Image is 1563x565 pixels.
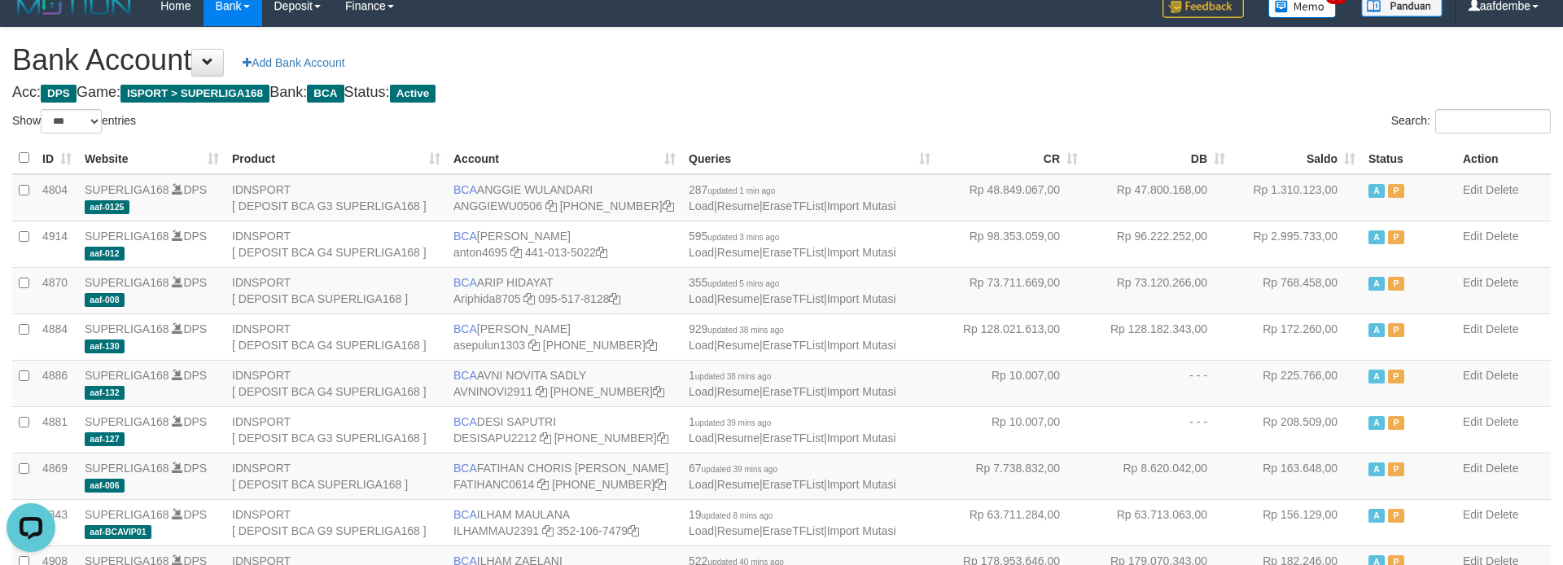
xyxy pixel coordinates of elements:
td: DPS [78,453,225,499]
td: DPS [78,499,225,545]
a: EraseTFList [763,339,824,352]
td: DPS [78,174,225,221]
td: Rp 10.007,00 [937,360,1084,406]
span: Paused [1388,323,1404,337]
a: EraseTFList [763,431,824,445]
span: BCA [453,369,477,382]
span: aaf-0125 [85,200,129,214]
span: updated 38 mins ago [707,326,783,335]
a: Copy 0955178128 to clipboard [609,292,620,305]
span: 1 [689,369,771,382]
a: Load [689,292,714,305]
td: - - - [1084,360,1232,406]
span: aaf-012 [85,247,125,261]
a: Copy 4062281727 to clipboard [655,478,666,491]
span: aaf-127 [85,432,125,446]
span: updated 8 mins ago [702,511,773,520]
a: Delete [1486,183,1518,196]
a: Delete [1486,508,1518,521]
td: Rp 208.509,00 [1232,406,1362,453]
span: Active [1368,323,1385,337]
td: IDNSPORT [ DEPOSIT BCA G9 SUPERLIGA168 ] [225,499,447,545]
span: Paused [1388,230,1404,244]
span: | | | [689,369,896,398]
span: updated 1 min ago [707,186,775,195]
span: Paused [1388,277,1404,291]
td: Rp 10.007,00 [937,406,1084,453]
span: 67 [689,462,777,475]
a: Copy AVNINOVI2911 to clipboard [536,385,547,398]
th: Account: activate to sort column ascending [447,142,682,174]
td: 4881 [36,406,78,453]
span: Active [1368,416,1385,430]
span: Active [1368,509,1385,523]
a: Delete [1486,276,1518,289]
a: Copy 4410135022 to clipboard [596,246,607,259]
a: Resume [717,292,760,305]
span: Active [1368,184,1385,198]
span: BCA [453,508,477,521]
td: IDNSPORT [ DEPOSIT BCA G3 SUPERLIGA168 ] [225,174,447,221]
span: BCA [453,322,477,335]
span: updated 38 mins ago [695,372,771,381]
label: Search: [1391,109,1551,134]
a: Edit [1463,322,1482,335]
td: 4804 [36,174,78,221]
a: ILHAMMAU2391 [453,524,539,537]
span: 287 [689,183,775,196]
h1: Bank Account [12,44,1551,77]
span: aaf-BCAVIP01 [85,525,151,539]
span: BCA [453,230,477,243]
a: Load [689,339,714,352]
a: EraseTFList [763,199,824,212]
a: Copy 4062281875 to clipboard [646,339,657,352]
a: Resume [717,385,760,398]
td: Rp 7.738.832,00 [937,453,1084,499]
a: AVNINOVI2911 [453,385,532,398]
a: Import Mutasi [827,431,896,445]
td: ANGGIE WULANDARI [PHONE_NUMBER] [447,174,682,221]
span: aaf-006 [85,479,125,493]
a: Import Mutasi [827,339,896,352]
label: Show entries [12,109,136,134]
span: Paused [1388,416,1404,430]
a: Edit [1463,415,1482,428]
span: updated 3 mins ago [707,233,779,242]
a: Import Mutasi [827,524,896,537]
td: DPS [78,360,225,406]
a: anton4695 [453,246,507,259]
td: AVNI NOVITA SADLY [PHONE_NUMBER] [447,360,682,406]
a: Delete [1486,230,1518,243]
a: Delete [1486,462,1518,475]
a: Delete [1486,415,1518,428]
a: Delete [1486,322,1518,335]
a: Import Mutasi [827,246,896,259]
a: Resume [717,339,760,352]
a: Resume [717,478,760,491]
span: Paused [1388,462,1404,476]
td: Rp 98.353.059,00 [937,221,1084,267]
td: FATIHAN CHORIS [PERSON_NAME] [PHONE_NUMBER] [447,453,682,499]
td: IDNSPORT [ DEPOSIT BCA SUPERLIGA168 ] [225,267,447,313]
a: SUPERLIGA168 [85,276,169,289]
a: Add Bank Account [232,49,355,77]
span: Active [1368,277,1385,291]
span: | | | [689,322,896,352]
a: Copy anton4695 to clipboard [510,246,522,259]
a: EraseTFList [763,478,824,491]
a: Edit [1463,276,1482,289]
th: Status [1362,142,1456,174]
span: BCA [453,415,477,428]
td: IDNSPORT [ DEPOSIT BCA G3 SUPERLIGA168 ] [225,406,447,453]
td: DPS [78,267,225,313]
a: SUPERLIGA168 [85,508,169,521]
a: Import Mutasi [827,199,896,212]
a: Load [689,199,714,212]
td: Rp 163.648,00 [1232,453,1362,499]
span: 595 [689,230,779,243]
button: Open LiveChat chat widget [7,7,55,55]
a: Copy 4062280453 to clipboard [657,431,668,445]
th: Saldo: activate to sort column ascending [1232,142,1362,174]
span: ISPORT > SUPERLIGA168 [120,85,269,103]
a: EraseTFList [763,385,824,398]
